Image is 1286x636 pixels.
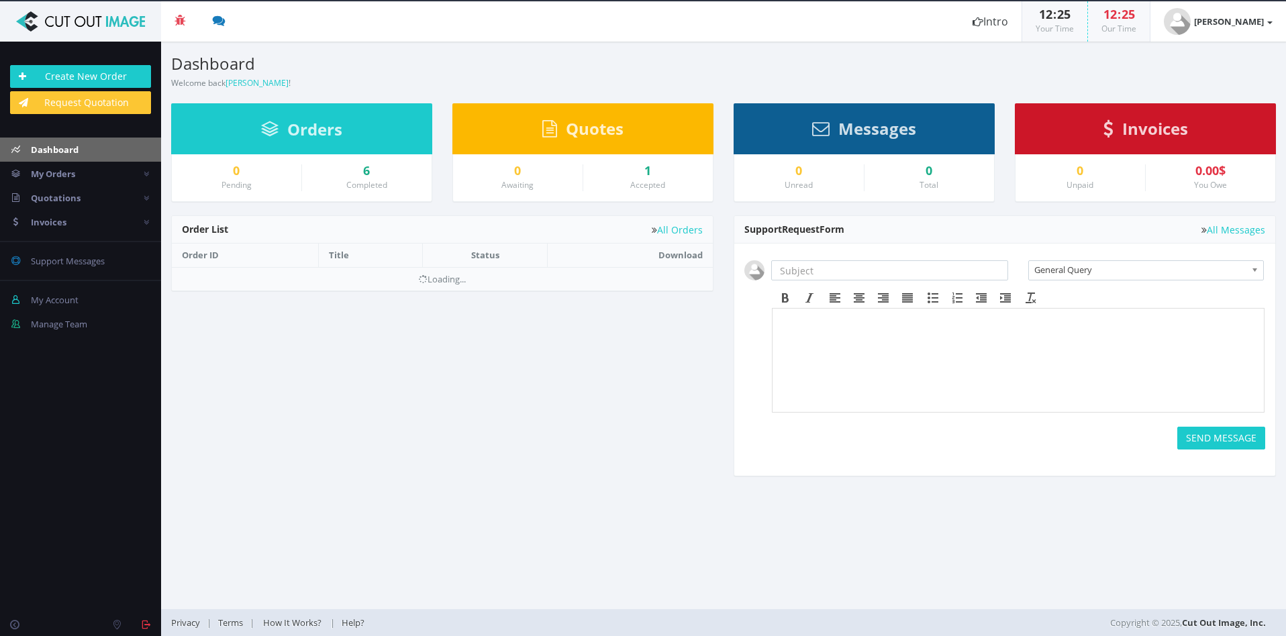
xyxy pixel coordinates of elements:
a: All Orders [652,225,703,235]
a: All Messages [1201,225,1265,235]
div: Align left [823,289,847,307]
small: Unread [785,179,813,191]
span: Orders [287,118,342,140]
small: Accepted [630,179,665,191]
div: Decrease indent [969,289,993,307]
a: 0 [463,164,573,178]
img: user_default.jpg [744,260,764,280]
th: Order ID [172,244,318,267]
span: : [1117,6,1122,22]
div: Align right [871,289,895,307]
span: : [1052,6,1057,22]
button: SEND MESSAGE [1177,427,1265,449]
th: Title [318,244,423,267]
small: Pending [221,179,252,191]
span: Request [782,223,820,235]
div: Bullet list [921,289,945,307]
a: [PERSON_NAME] [226,77,289,89]
a: Invoices [1103,125,1188,138]
span: My Account [31,294,79,306]
div: Increase indent [993,289,1018,307]
span: Messages [838,117,916,140]
span: 12 [1103,6,1117,22]
div: Bold [773,289,797,307]
a: [PERSON_NAME] [1150,1,1286,42]
a: Privacy [171,617,207,629]
div: Clear formatting [1019,289,1043,307]
div: Align center [847,289,871,307]
small: Completed [346,179,387,191]
img: Cut Out Image [10,11,151,32]
span: Invoices [1122,117,1188,140]
a: Messages [812,125,916,138]
span: How It Works? [263,617,321,629]
span: Support Messages [31,255,105,267]
span: My Orders [31,168,75,180]
div: Italic [797,289,822,307]
div: Justify [895,289,920,307]
a: Terms [211,617,250,629]
input: Subject [771,260,1008,280]
small: Total [920,179,938,191]
a: Create New Order [10,65,151,88]
span: Support Form [744,223,844,235]
div: | | | [171,609,907,636]
div: 0.00$ [1156,164,1266,178]
span: Invoices [31,216,66,228]
th: Download [548,244,713,267]
small: Awaiting [501,179,534,191]
a: How It Works? [254,617,330,629]
span: Manage Team [31,318,87,330]
span: Order List [182,223,228,235]
a: 0 [744,164,854,178]
th: Status [423,244,548,267]
strong: [PERSON_NAME] [1194,15,1264,28]
span: 25 [1122,6,1135,22]
a: Cut Out Image, Inc. [1182,617,1266,629]
a: Help? [335,617,371,629]
div: 0 [875,164,985,178]
iframe: Rich Text Area. Press ALT-F9 for menu. Press ALT-F10 for toolbar. Press ALT-0 for help [773,309,1264,412]
a: 1 [593,164,703,178]
td: Loading... [172,267,713,290]
h3: Dashboard [171,55,713,72]
div: Numbered list [945,289,969,307]
span: General Query [1034,261,1246,278]
a: Intro [959,1,1022,42]
span: 12 [1039,6,1052,22]
a: 6 [312,164,422,178]
span: 25 [1057,6,1071,22]
span: Quotations [31,192,81,204]
small: Our Time [1101,23,1136,34]
small: Welcome back ! [171,77,291,89]
span: Dashboard [31,144,79,156]
a: Orders [261,126,342,138]
img: user_default.jpg [1164,8,1191,35]
a: Quotes [542,125,624,138]
span: Copyright © 2025, [1110,616,1266,629]
a: 0 [1026,164,1135,178]
small: Unpaid [1067,179,1093,191]
a: Request Quotation [10,91,151,114]
a: 0 [182,164,291,178]
span: Quotes [566,117,624,140]
small: Your Time [1036,23,1074,34]
small: You Owe [1194,179,1227,191]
